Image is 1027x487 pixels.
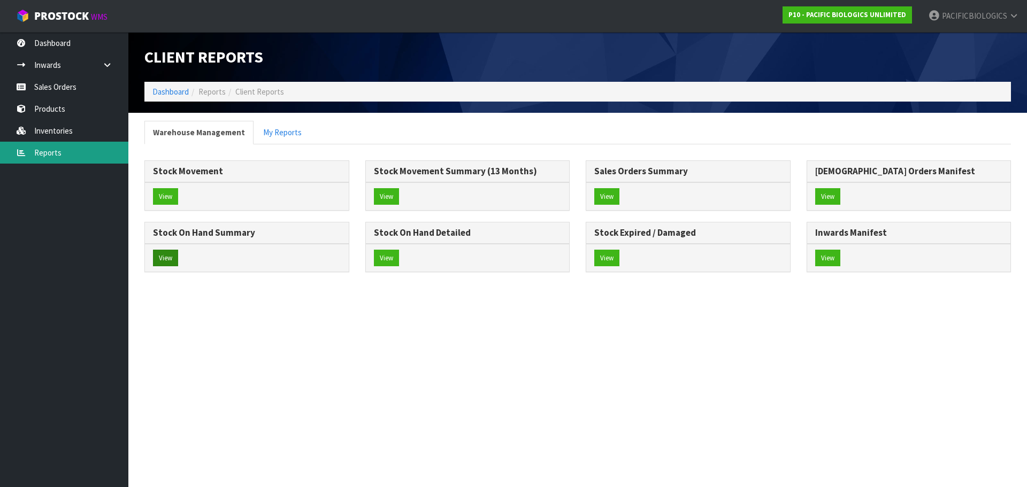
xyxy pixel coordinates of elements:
h3: Stock Movement [153,166,341,176]
a: My Reports [255,121,310,144]
button: View [153,188,178,205]
span: Client Reports [235,87,284,97]
a: Warehouse Management [144,121,254,144]
h3: Stock Expired / Damaged [594,228,782,238]
strong: P10 - PACIFIC BIOLOGICS UNLIMITED [788,10,906,19]
h3: [DEMOGRAPHIC_DATA] Orders Manifest [815,166,1003,176]
button: View [815,188,840,205]
h3: Inwards Manifest [815,228,1003,238]
a: Dashboard [152,87,189,97]
h3: Stock On Hand Summary [153,228,341,238]
h3: Sales Orders Summary [594,166,782,176]
button: View [374,250,399,267]
h3: Stock Movement Summary (13 Months) [374,166,562,176]
h3: Stock On Hand Detailed [374,228,562,238]
span: ProStock [34,9,89,23]
small: WMS [91,12,108,22]
span: PACIFICBIOLOGICS [942,11,1007,21]
span: Client Reports [144,47,263,67]
button: View [594,250,619,267]
span: Reports [198,87,226,97]
button: View [374,188,399,205]
img: cube-alt.png [16,9,29,22]
button: View [594,188,619,205]
button: View [153,250,178,267]
button: View [815,250,840,267]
